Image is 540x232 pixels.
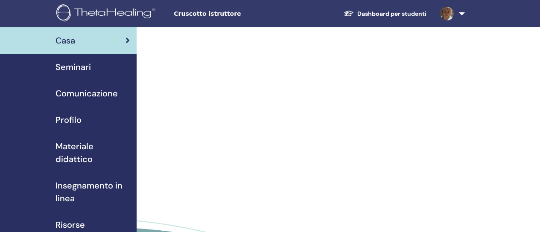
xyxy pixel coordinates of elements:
[55,140,130,165] span: Materiale didattico
[55,87,118,100] span: Comunicazione
[55,218,85,231] span: Risorse
[337,6,433,22] a: Dashboard per studenti
[55,34,75,47] span: Casa
[55,113,82,126] span: Profilo
[344,10,354,17] img: graduation-cap-white.svg
[56,4,158,23] img: logo.png
[440,7,454,20] img: default.jpg
[55,179,130,205] span: Insegnamento in linea
[174,9,302,18] span: Cruscotto istruttore
[55,61,91,73] span: Seminari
